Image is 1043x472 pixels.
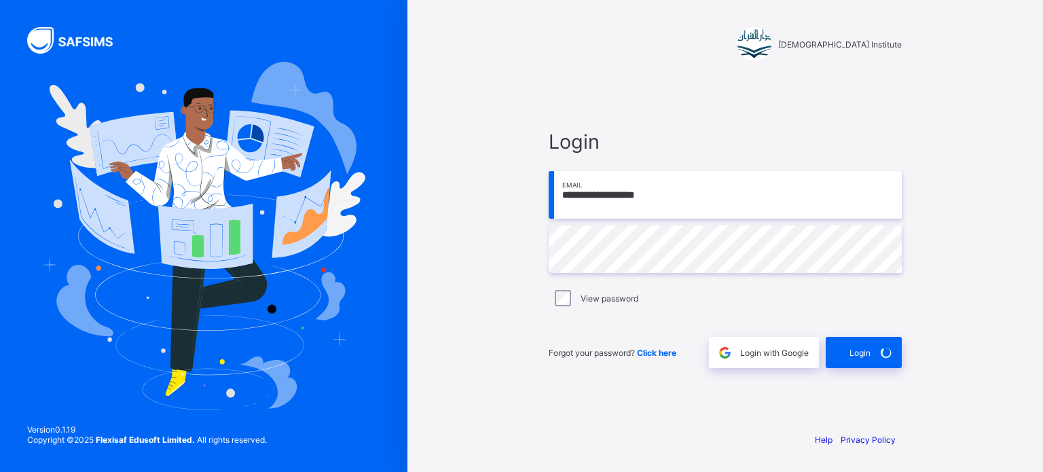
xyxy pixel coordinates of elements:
[27,435,267,445] span: Copyright © 2025 All rights reserved.
[42,62,365,410] img: Hero Image
[849,348,871,358] span: Login
[27,27,129,54] img: SAFSIMS Logo
[549,130,902,153] span: Login
[27,424,267,435] span: Version 0.1.19
[549,348,676,358] span: Forgot your password?
[717,345,733,361] img: google.396cfc9801f0270233282035f929180a.svg
[96,435,195,445] strong: Flexisaf Edusoft Limited.
[815,435,832,445] a: Help
[778,39,902,50] span: [DEMOGRAPHIC_DATA] Institute
[740,348,809,358] span: Login with Google
[581,293,638,304] label: View password
[637,348,676,358] a: Click here
[841,435,896,445] a: Privacy Policy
